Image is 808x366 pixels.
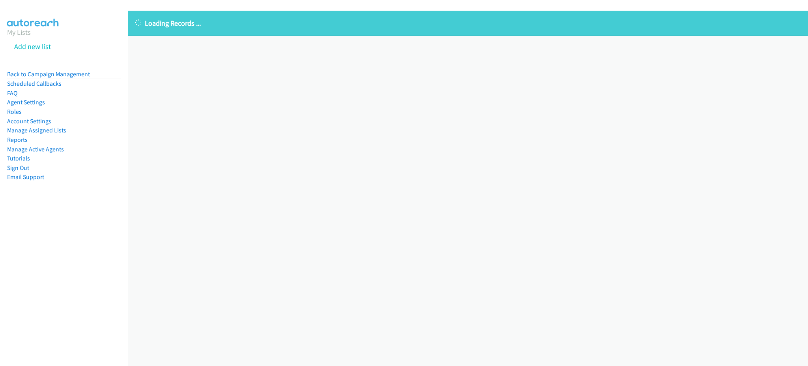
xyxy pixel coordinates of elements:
a: Account Settings [7,117,51,125]
a: Roles [7,108,22,115]
a: FAQ [7,89,17,97]
a: Sign Out [7,164,29,172]
a: Add new list [14,42,51,51]
a: Manage Assigned Lists [7,126,66,134]
a: Email Support [7,173,44,181]
a: Tutorials [7,155,30,162]
a: Reports [7,136,28,143]
p: Loading Records ... [135,18,801,28]
a: Agent Settings [7,98,45,106]
a: Manage Active Agents [7,145,64,153]
a: Scheduled Callbacks [7,80,62,87]
a: Back to Campaign Management [7,70,90,78]
a: My Lists [7,28,31,37]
